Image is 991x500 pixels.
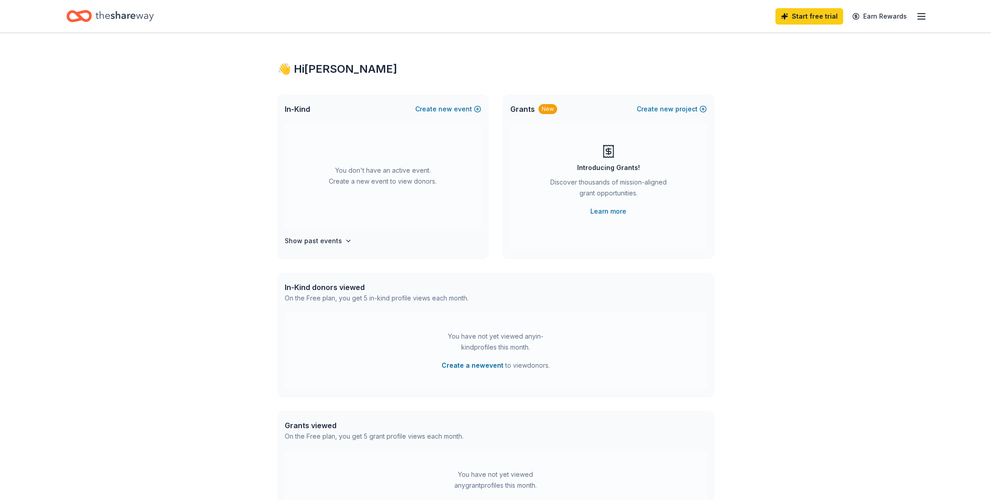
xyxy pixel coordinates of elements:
[847,8,912,25] a: Earn Rewards
[547,177,670,202] div: Discover thousands of mission-aligned grant opportunities.
[442,360,503,371] button: Create a newevent
[285,282,468,293] div: In-Kind donors viewed
[285,124,481,228] div: You don't have an active event. Create a new event to view donors.
[285,104,310,115] span: In-Kind
[438,104,452,115] span: new
[775,8,843,25] a: Start free trial
[637,104,707,115] button: Createnewproject
[285,420,463,431] div: Grants viewed
[660,104,674,115] span: new
[277,62,714,76] div: 👋 Hi [PERSON_NAME]
[66,5,154,27] a: Home
[439,331,553,353] div: You have not yet viewed any in-kind profiles this month.
[442,360,550,371] span: to view donors .
[285,293,468,304] div: On the Free plan, you get 5 in-kind profile views each month.
[590,206,626,217] a: Learn more
[538,104,557,114] div: New
[577,162,640,173] div: Introducing Grants!
[285,235,342,246] h4: Show past events
[510,104,535,115] span: Grants
[285,235,352,246] button: Show past events
[439,469,553,491] div: You have not yet viewed any grant profiles this month.
[285,431,463,442] div: On the Free plan, you get 5 grant profile views each month.
[415,104,481,115] button: Createnewevent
